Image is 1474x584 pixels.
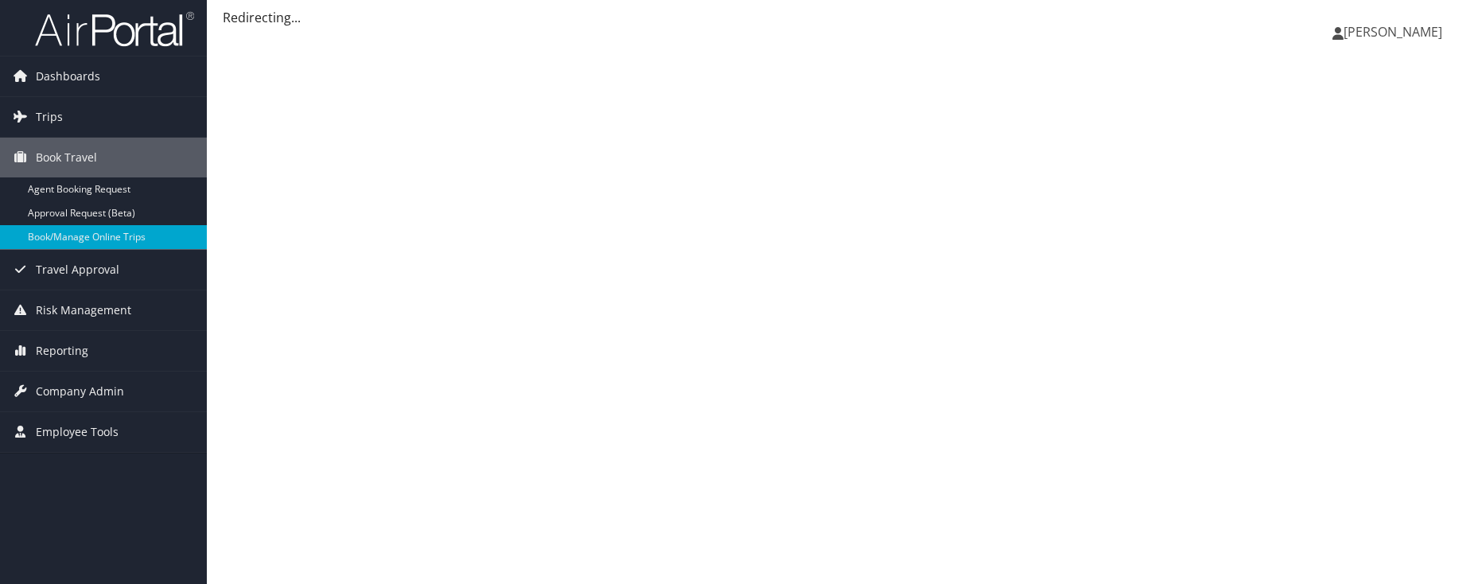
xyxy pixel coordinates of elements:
span: [PERSON_NAME] [1344,23,1442,41]
span: Risk Management [36,290,131,330]
span: Reporting [36,331,88,371]
span: Dashboards [36,56,100,96]
a: [PERSON_NAME] [1332,8,1458,56]
span: Employee Tools [36,412,119,452]
div: Redirecting... [223,8,1458,27]
span: Book Travel [36,138,97,177]
span: Company Admin [36,372,124,411]
img: airportal-logo.png [35,10,194,48]
span: Travel Approval [36,250,119,290]
span: Trips [36,97,63,137]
